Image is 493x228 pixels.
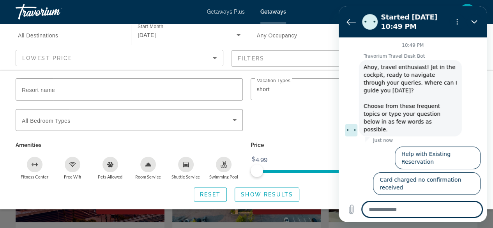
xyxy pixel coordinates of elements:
span: Swimming Pool [209,174,238,179]
span: Room Service [135,174,161,179]
span: Any Occupancy [257,32,297,39]
span: Pets Allowed [98,174,122,179]
span: short [257,86,270,92]
button: Room Service [129,156,167,180]
button: Pets Allowed [91,156,129,180]
p: Price [251,140,478,150]
span: Fitness Center [21,174,48,179]
button: Filter [231,50,439,67]
button: Shuttle Service [167,156,205,180]
span: Shuttle Service [171,174,200,179]
button: Swimming Pool [205,156,242,180]
button: Show Results [235,187,299,201]
ngx-slider: ngx-slider [251,170,478,171]
iframe: Messaging window [339,6,487,222]
span: Show Results [241,191,293,198]
span: Start Month [138,24,163,29]
span: All Bedroom Types [22,118,71,124]
span: Resort name [22,87,55,93]
a: Getaways [260,9,286,15]
a: Getaways Plus [207,9,245,15]
span: ngx-slider [251,164,263,177]
button: User Menu [457,4,477,20]
span: [DATE] [138,32,156,38]
button: Reset [194,187,227,201]
p: Amenities [16,140,243,150]
span: All Destinations [18,32,58,39]
mat-select: Sort by [22,53,217,63]
span: Vacation Types [257,78,290,83]
span: Reset [200,191,221,198]
span: Lowest Price [22,55,72,61]
span: Free Wifi [64,174,81,179]
button: Free Wifi [53,156,91,180]
button: Fitness Center [16,156,53,180]
span: $4.99 [251,154,269,165]
a: Travorium [16,2,94,22]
